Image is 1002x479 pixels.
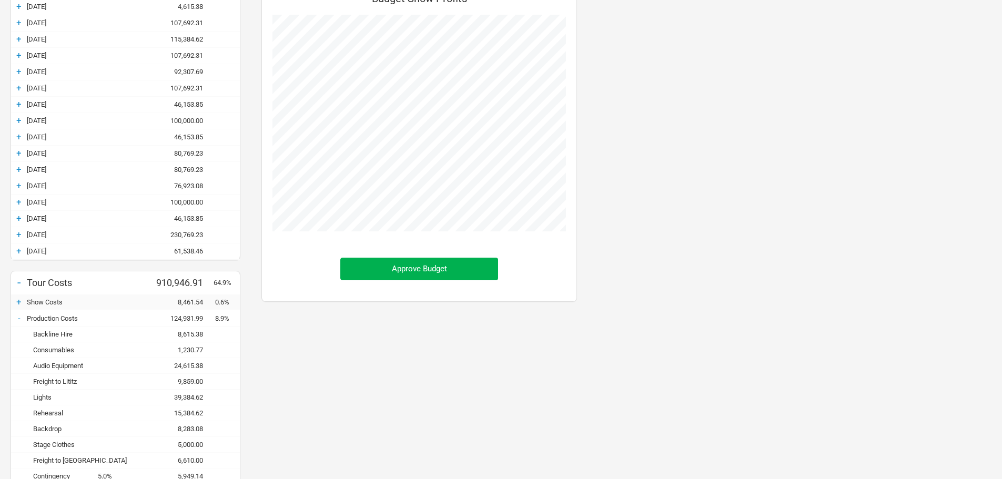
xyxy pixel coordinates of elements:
div: 9,859.00 [150,378,214,385]
div: 230,769.23 [150,231,214,239]
div: 61,538.46 [150,247,214,255]
span: Approve Budget [392,264,447,273]
div: 8,283.08 [150,425,214,433]
div: 124,931.99 [150,314,214,322]
div: Rehearsal [27,409,150,417]
div: 46,153.85 [150,100,214,108]
div: + [11,99,27,109]
div: 15-Aug-25 [27,35,150,43]
div: + [11,164,27,175]
div: 17-Aug-25 [27,52,150,59]
div: 0.6% [214,298,240,306]
div: 03-Sep-25 [27,231,150,239]
div: 18-Aug-25 [27,68,150,76]
div: 04-Sep-25 [27,247,150,255]
div: 8,461.54 [150,298,214,306]
div: + [11,17,27,28]
div: 6,610.00 [150,456,214,464]
div: 910,946.91 [150,277,214,288]
div: 92,307.69 [150,68,214,76]
div: 115,384.62 [150,35,214,43]
div: Freight to Japan [27,456,150,464]
div: + [11,83,27,93]
div: Tour Costs [27,277,150,288]
div: + [11,148,27,158]
div: 5,000.00 [150,441,214,449]
div: 23-Aug-25 [27,117,150,125]
div: Consumables [27,346,150,354]
div: 64.9% [214,279,240,287]
div: 20-Aug-25 [27,84,150,92]
div: + [11,246,27,256]
div: Production Costs [27,314,150,322]
div: Stage Clothes [27,441,150,449]
div: 107,692.31 [150,19,214,27]
div: 15,384.62 [150,409,214,417]
div: 76,923.08 [150,182,214,190]
div: 8,615.38 [150,330,214,338]
div: + [11,50,27,60]
div: 39,384.62 [150,393,214,401]
div: + [11,229,27,240]
div: 4,615.38 [150,3,214,11]
div: + [11,1,27,12]
div: 29-Aug-25 [27,182,150,190]
div: 31-Aug-25 [27,198,150,206]
div: 27-Aug-25 [27,166,150,174]
div: + [11,180,27,191]
div: + [11,131,27,142]
div: 1,230.77 [150,346,214,354]
div: 26-Aug-25 [27,149,150,157]
div: + [11,197,27,207]
div: + [11,66,27,77]
div: - [11,275,27,290]
div: 01-Sep-25 [27,215,150,222]
div: 24,615.38 [150,362,214,370]
div: Show Costs [27,298,150,306]
div: Freight to Lititz [27,378,150,385]
button: Approve Budget [340,258,498,280]
div: - [11,313,27,323]
div: + [11,213,27,223]
div: Audio Equipment [27,362,150,370]
div: 80,769.23 [150,166,214,174]
div: 12-Aug-25 [27,3,150,11]
div: 107,692.31 [150,52,214,59]
div: 8.9% [214,314,240,322]
div: 46,153.85 [150,215,214,222]
div: 100,000.00 [150,117,214,125]
div: 80,769.23 [150,149,214,157]
div: 14-Aug-25 [27,19,150,27]
div: + [11,115,27,126]
div: 100,000.00 [150,198,214,206]
div: + [11,34,27,44]
div: 21-Aug-25 [27,100,150,108]
div: 46,153.85 [150,133,214,141]
div: 24-Aug-25 [27,133,150,141]
div: Lights [27,393,150,401]
div: Backdrop [27,425,150,433]
div: 107,692.31 [150,84,214,92]
div: Backline Hire [27,330,150,338]
div: + [11,297,27,307]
